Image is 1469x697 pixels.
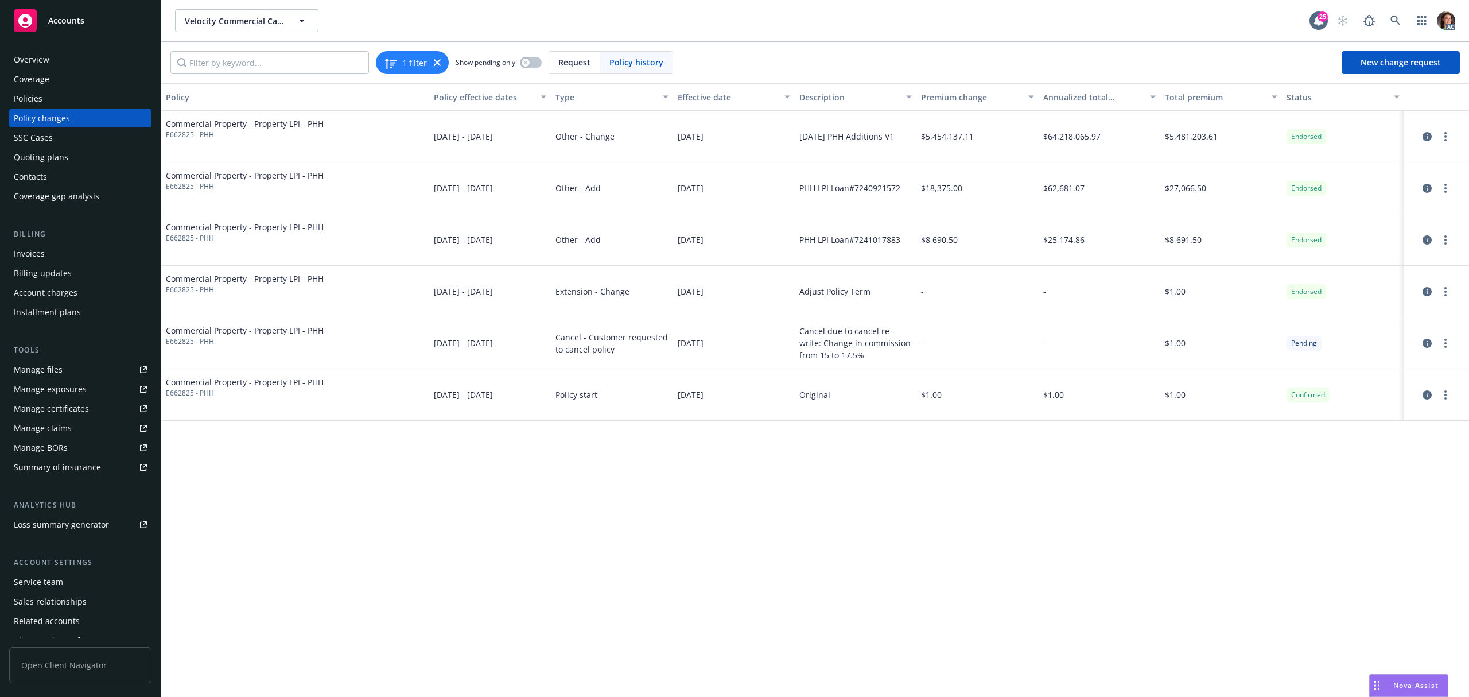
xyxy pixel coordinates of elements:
[1043,337,1046,349] span: -
[14,168,47,186] div: Contacts
[1420,285,1434,299] a: circleInformation
[1331,9,1354,32] a: Start snowing
[1165,234,1202,246] span: $8,691.50
[1043,389,1064,401] span: $1.00
[14,573,63,591] div: Service team
[14,419,72,437] div: Manage claims
[456,57,515,67] span: Show pending only
[9,361,151,379] a: Manage files
[9,245,151,263] a: Invoices
[1165,389,1186,401] span: $1.00
[14,51,49,69] div: Overview
[9,419,151,437] a: Manage claims
[555,91,655,103] div: Type
[1165,337,1186,349] span: $1.00
[799,285,870,297] div: Adjust Policy Term
[921,91,1021,103] div: Premium change
[434,91,534,103] div: Policy effective dates
[921,130,974,142] span: $5,454,137.11
[402,57,427,69] span: 1 filter
[166,336,324,347] span: E662825 - PHH
[9,5,151,37] a: Accounts
[14,90,42,108] div: Policies
[555,130,615,142] span: Other - Change
[9,573,151,591] a: Service team
[799,130,894,142] div: [DATE] PHH Additions V1
[434,182,493,194] span: [DATE] - [DATE]
[1282,83,1404,111] button: Status
[1043,234,1085,246] span: $25,174.86
[48,16,84,25] span: Accounts
[1043,91,1143,103] div: Annualized total premium change
[14,612,80,630] div: Related accounts
[1370,675,1384,696] div: Drag to move
[9,90,151,108] a: Policies
[555,234,601,246] span: Other - Add
[555,331,668,355] span: Cancel - Customer requested to cancel policy
[673,83,795,111] button: Effective date
[1342,51,1460,74] a: New change request
[551,83,673,111] button: Type
[1291,390,1325,400] span: Confirmed
[678,337,704,349] span: [DATE]
[799,182,900,194] div: PHH LPI Loan#7240921572
[1291,338,1317,348] span: Pending
[166,181,324,192] span: E662825 - PHH
[921,389,942,401] span: $1.00
[1420,233,1434,247] a: circleInformation
[678,285,704,297] span: [DATE]
[9,187,151,206] a: Coverage gap analysis
[9,439,151,457] a: Manage BORs
[921,285,924,297] span: -
[166,273,324,285] span: Commercial Property - Property LPI - PHH
[14,245,45,263] div: Invoices
[9,109,151,127] a: Policy changes
[170,51,369,74] input: Filter by keyword...
[678,182,704,194] span: [DATE]
[14,187,99,206] div: Coverage gap analysis
[14,129,53,147] div: SSC Cases
[166,118,324,130] span: Commercial Property - Property LPI - PHH
[1165,182,1206,194] span: $27,066.50
[555,285,629,297] span: Extension - Change
[175,9,318,32] button: Velocity Commercial Capital
[166,388,324,398] span: E662825 - PHH
[916,83,1038,111] button: Premium change
[14,458,101,477] div: Summary of insurance
[1369,674,1448,697] button: Nova Assist
[166,91,425,103] div: Policy
[1287,91,1386,103] div: Status
[678,234,704,246] span: [DATE]
[1291,286,1322,297] span: Endorsed
[921,234,958,246] span: $8,690.50
[1318,11,1328,22] div: 25
[678,389,704,401] span: [DATE]
[555,182,601,194] span: Other - Add
[9,303,151,322] a: Installment plans
[1420,388,1434,402] a: circleInformation
[434,234,493,246] span: [DATE] - [DATE]
[166,233,324,243] span: E662825 - PHH
[161,83,429,111] button: Policy
[1165,285,1186,297] span: $1.00
[9,264,151,282] a: Billing updates
[9,557,151,568] div: Account settings
[9,70,151,88] a: Coverage
[166,285,324,295] span: E662825 - PHH
[799,91,899,103] div: Description
[9,168,151,186] a: Contacts
[9,400,151,418] a: Manage certificates
[1420,130,1434,144] a: circleInformation
[799,234,900,246] div: PHH LPI Loan#7241017883
[1384,9,1407,32] a: Search
[14,516,109,534] div: Loss summary generator
[799,325,912,361] div: Cancel due to cancel re-write: Change in commission from 15 to 17.5%
[1439,181,1452,195] a: more
[166,130,324,140] span: E662825 - PHH
[14,148,68,166] div: Quoting plans
[166,324,324,336] span: Commercial Property - Property LPI - PHH
[9,458,151,477] a: Summary of insurance
[9,593,151,611] a: Sales relationships
[558,56,590,68] span: Request
[14,632,109,650] div: Client navigator features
